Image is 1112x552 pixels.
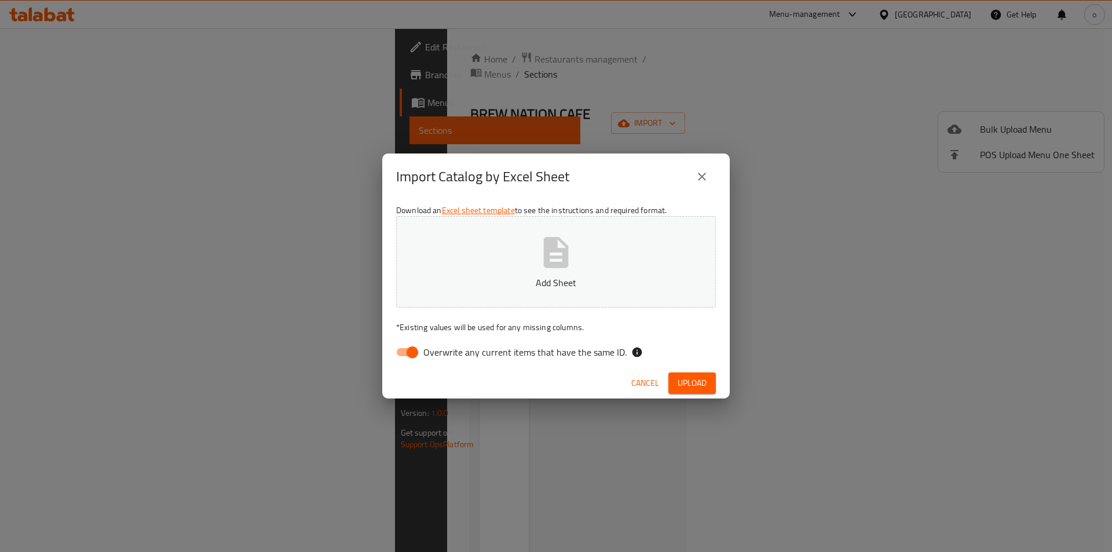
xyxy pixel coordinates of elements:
button: close [688,163,716,191]
a: Excel sheet template [442,203,515,218]
p: Existing values will be used for any missing columns. [396,321,716,333]
span: Overwrite any current items that have the same ID. [423,345,627,359]
p: Add Sheet [414,276,698,290]
button: Upload [668,372,716,394]
button: Add Sheet [396,216,716,308]
h2: Import Catalog by Excel Sheet [396,167,569,186]
svg: If the overwrite option isn't selected, then the items that match an existing ID will be ignored ... [631,346,643,358]
span: Cancel [631,376,659,390]
div: Download an to see the instructions and required format. [382,200,730,368]
span: Upload [678,376,707,390]
button: Cancel [627,372,664,394]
